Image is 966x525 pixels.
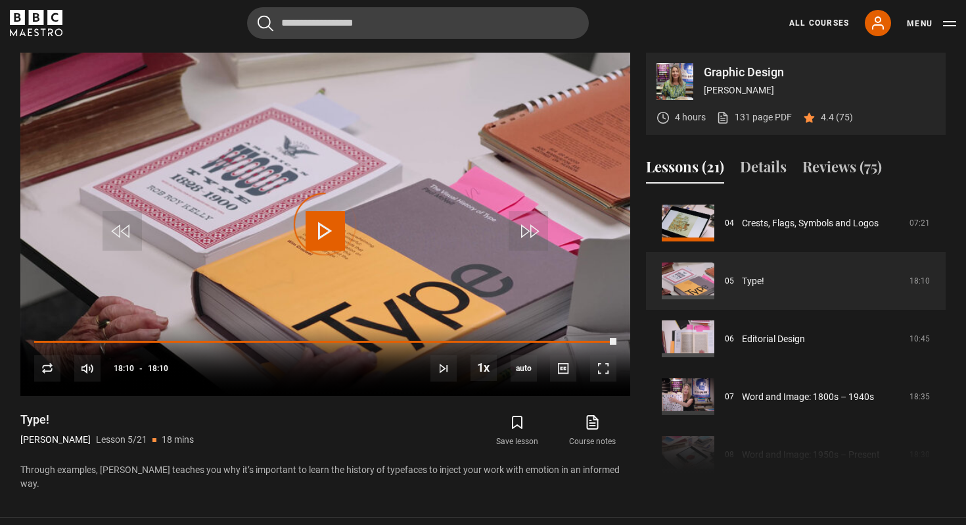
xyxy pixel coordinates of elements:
button: Submit the search query [258,15,273,32]
a: Editorial Design [742,332,805,346]
button: Playback Rate [471,355,497,381]
div: Current quality: 360p [511,355,537,382]
input: Search [247,7,589,39]
p: 4 hours [675,111,706,124]
a: 131 page PDF [716,111,792,124]
span: 18:10 [114,357,134,380]
p: [PERSON_NAME] [704,84,935,97]
div: Progress Bar [34,341,616,343]
button: Fullscreen [590,355,616,382]
button: Lessons (21) [646,156,724,184]
p: 18 mins [162,433,194,447]
p: Graphic Design [704,66,935,78]
span: auto [511,355,537,382]
h1: Type! [20,412,194,428]
a: Type! [742,274,764,288]
a: Crests, Flags, Symbols and Logos [742,216,879,230]
span: - [139,364,143,373]
video-js: Video Player [20,53,630,396]
button: Details [740,156,787,184]
button: Replay [34,355,60,382]
span: 18:10 [148,357,168,380]
a: All Courses [789,17,849,29]
a: Word and Image: 1800s – 1940s [742,390,874,404]
p: Through examples, [PERSON_NAME] teaches you why it’s important to learn the history of typefaces ... [20,463,630,491]
button: Reviews (75) [802,156,882,184]
button: Next Lesson [430,355,457,382]
p: Lesson 5/21 [96,433,147,447]
button: Save lesson [480,412,555,450]
p: [PERSON_NAME] [20,433,91,447]
svg: BBC Maestro [10,10,62,36]
p: 4.4 (75) [821,111,853,124]
button: Toggle navigation [907,17,956,30]
button: Captions [550,355,576,382]
button: Mute [74,355,101,382]
a: Course notes [555,412,630,450]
